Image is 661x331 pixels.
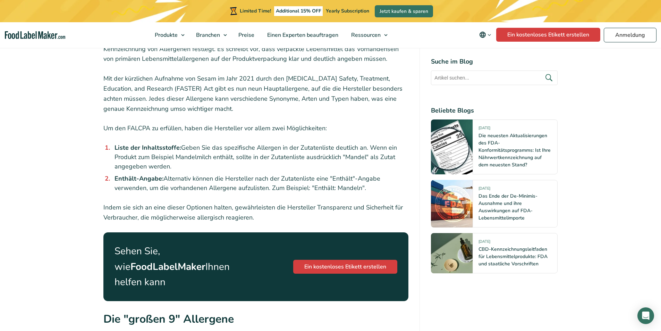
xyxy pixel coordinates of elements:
[112,143,409,171] li: Geben Sie das spezifische Allergen in der Zutatenliste deutlich an. Wenn ein Produkt zum Beispiel...
[261,22,343,48] a: Einen Experten beauftragen
[112,174,409,193] li: Alternativ können die Hersteller nach der Zutatenliste eine "Enthält"-Angabe verwenden, um die vo...
[240,8,271,14] span: Limited Time!
[274,6,323,16] span: Additional 15% OFF
[115,174,163,183] strong: Enthält-Angabe:
[478,132,551,168] a: Die neuesten Aktualisierungen des FDA-Konformitätsprogramms: Ist Ihre Nährwertkennzeichnung auf d...
[5,31,65,39] a: Food Label Maker homepage
[478,193,537,221] a: Das Ende der De-Minimis-Ausnahme und ihre Auswirkungen auf FDA-Lebensmittelimporte
[478,125,490,133] span: [DATE]
[474,28,496,42] button: Change language
[349,31,381,39] span: Ressourcen
[103,312,234,326] strong: Die "großen 9" Allergene
[326,8,369,14] span: Yearly Subscription
[194,31,221,39] span: Branchen
[103,202,409,223] p: Indem sie sich an eine dieser Optionen halten, gewährleisten die Hersteller Transparenz und Siche...
[236,31,255,39] span: Preise
[496,28,600,42] a: Ein kostenloses Etikett erstellen
[130,260,205,273] strong: FoodLabelMaker
[103,123,409,133] p: Um den FALCPA zu erfüllen, haben die Hersteller vor allem zwei Möglichkeiten:
[265,31,339,39] span: Einen Experten beauftragen
[478,186,490,194] span: [DATE]
[604,28,656,42] a: Anmeldung
[115,143,181,152] strong: Liste der Inhaltsstoffe:
[232,22,259,48] a: Preise
[478,246,548,267] a: CBD-Kennzeichnungsleitfaden für Lebensmittelprodukte: FDA und staatliche Vorschriften
[345,22,391,48] a: Ressourcen
[115,243,235,290] p: Sehen Sie, wie Ihnen helfen kann
[375,5,433,17] a: Jetzt kaufen & sparen
[293,260,397,274] a: Ein kostenloses Etikett erstellen
[431,57,558,66] h4: Suche im Blog
[190,22,230,48] a: Branchen
[149,22,188,48] a: Produkte
[153,31,178,39] span: Produkte
[478,239,490,247] span: [DATE]
[431,71,558,85] input: Artikel suchen...
[103,74,409,114] p: Mit der kürzlichen Aufnahme von Sesam im Jahr 2021 durch den [MEDICAL_DATA] Safety, Treatment, Ed...
[637,307,654,324] div: Open Intercom Messenger
[431,106,558,115] h4: Beliebte Blogs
